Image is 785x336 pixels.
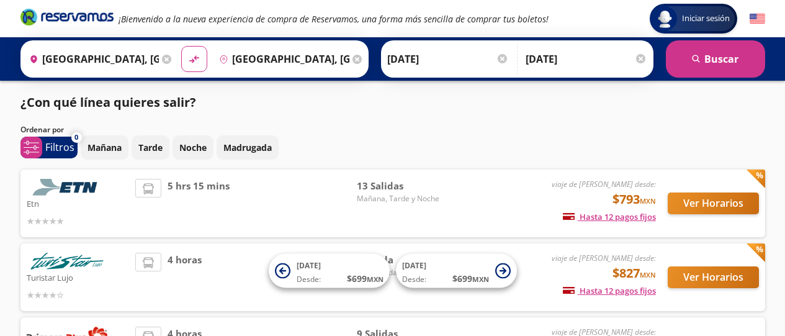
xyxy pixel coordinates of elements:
p: Etn [27,196,130,211]
span: 13 Salidas [357,179,444,193]
button: Ver Horarios [668,266,759,288]
button: Madrugada [217,135,279,160]
small: MXN [640,270,656,279]
input: Opcional [526,43,647,75]
small: MXN [472,275,489,284]
span: Iniciar sesión [677,12,735,25]
em: viaje de [PERSON_NAME] desde: [552,253,656,263]
input: Buscar Origen [24,43,159,75]
button: [DATE]Desde:$699MXN [396,254,517,288]
p: ¿Con qué línea quieres salir? [20,93,196,112]
p: Madrugada [223,141,272,154]
button: 0Filtros [20,137,78,158]
span: Hasta 12 pagos fijos [563,285,656,296]
span: $793 [612,190,656,209]
button: Buscar [666,40,765,78]
span: [DATE] [297,260,321,271]
small: MXN [367,275,384,284]
button: [DATE]Desde:$699MXN [269,254,390,288]
small: MXN [640,196,656,206]
span: Desde: [402,274,426,285]
button: Mañana [81,135,128,160]
button: English [750,11,765,27]
p: Noche [179,141,207,154]
p: Tarde [138,141,163,154]
span: 4 horas [168,253,202,302]
button: Tarde [132,135,169,160]
i: Brand Logo [20,7,114,26]
a: Brand Logo [20,7,114,30]
p: Mañana [87,141,122,154]
input: Elegir Fecha [387,43,509,75]
span: Desde: [297,274,321,285]
img: Turistar Lujo [27,253,107,270]
span: Mañana, Tarde y Noche [357,193,444,204]
p: Turistar Lujo [27,270,130,284]
img: Etn [27,179,107,196]
span: $827 [612,264,656,283]
em: viaje de [PERSON_NAME] desde: [552,179,656,189]
span: [DATE] [402,260,426,271]
input: Buscar Destino [214,43,349,75]
em: ¡Bienvenido a la nueva experiencia de compra de Reservamos, una forma más sencilla de comprar tus... [119,13,549,25]
p: Filtros [45,140,74,155]
span: 1 Salida [357,253,444,267]
span: Hasta 12 pagos fijos [563,211,656,222]
span: 0 [74,132,78,143]
span: 5 hrs 15 mins [168,179,230,228]
span: $ 699 [452,272,489,285]
span: $ 699 [347,272,384,285]
button: Ver Horarios [668,193,759,214]
p: Ordenar por [20,124,64,135]
button: Noche [173,135,213,160]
